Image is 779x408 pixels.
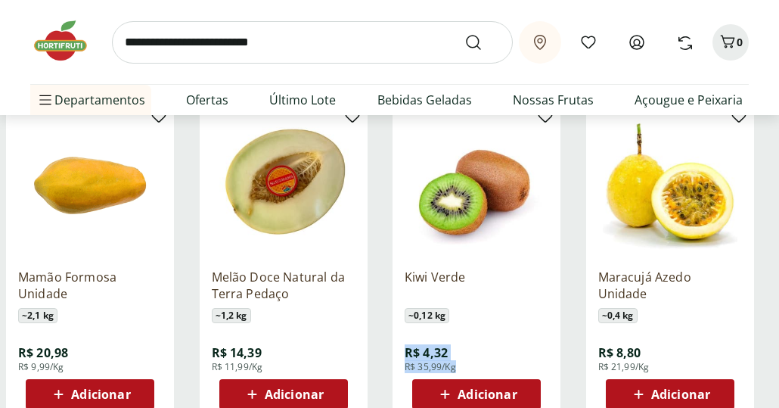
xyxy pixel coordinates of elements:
[36,82,54,118] button: Menu
[269,91,336,109] a: Último Lote
[737,35,743,49] span: 0
[405,344,448,361] span: R$ 4,32
[18,113,162,257] img: Mamão Formosa Unidade
[212,113,355,257] img: Melão Doce Natural da Terra Pedaço
[513,91,594,109] a: Nossas Frutas
[464,33,501,51] button: Submit Search
[405,361,456,373] span: R$ 35,99/Kg
[212,308,251,323] span: ~ 1,2 kg
[712,24,749,61] button: Carrinho
[598,269,742,302] a: Maracujá Azedo Unidade
[186,91,228,109] a: Ofertas
[18,361,64,373] span: R$ 9,99/Kg
[598,361,650,373] span: R$ 21,99/Kg
[651,388,710,400] span: Adicionar
[377,91,472,109] a: Bebidas Geladas
[30,18,106,64] img: Hortifruti
[112,21,513,64] input: search
[458,388,517,400] span: Adicionar
[212,361,263,373] span: R$ 11,99/Kg
[405,113,548,257] img: Kiwi Verde
[598,344,641,361] span: R$ 8,80
[405,269,548,302] a: Kiwi Verde
[18,269,162,302] a: Mamão Formosa Unidade
[36,82,145,118] span: Departamentos
[18,308,57,323] span: ~ 2,1 kg
[598,308,638,323] span: ~ 0,4 kg
[71,388,130,400] span: Adicionar
[212,269,355,302] a: Melão Doce Natural da Terra Pedaço
[635,91,743,109] a: Açougue e Peixaria
[18,344,68,361] span: R$ 20,98
[405,308,449,323] span: ~ 0,12 kg
[212,344,262,361] span: R$ 14,39
[265,388,324,400] span: Adicionar
[598,113,742,257] img: Maracujá Azedo Unidade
